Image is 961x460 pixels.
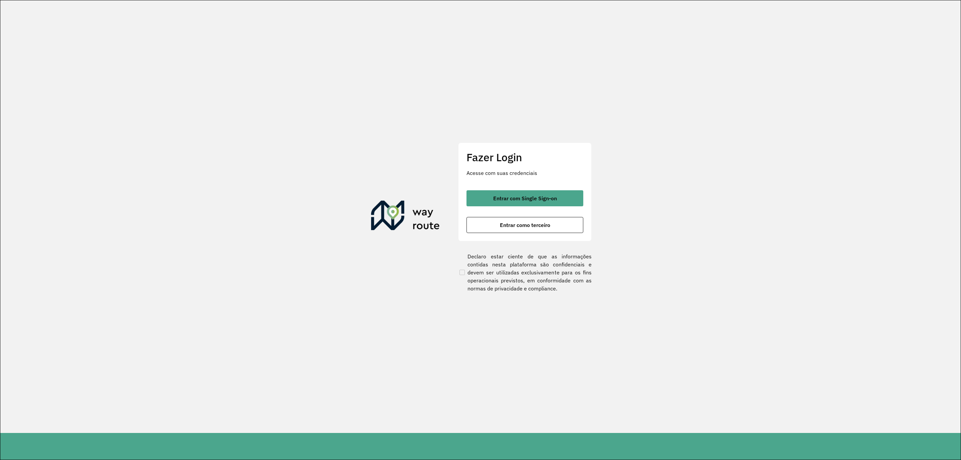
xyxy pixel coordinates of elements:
span: Entrar como terceiro [500,222,550,228]
button: button [466,217,583,233]
h2: Fazer Login [466,151,583,164]
span: Entrar com Single Sign-on [493,196,557,201]
button: button [466,190,583,206]
p: Acesse com suas credenciais [466,169,583,177]
img: Roteirizador AmbevTech [371,201,440,233]
label: Declaro estar ciente de que as informações contidas nesta plataforma são confidenciais e devem se... [458,252,592,292]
